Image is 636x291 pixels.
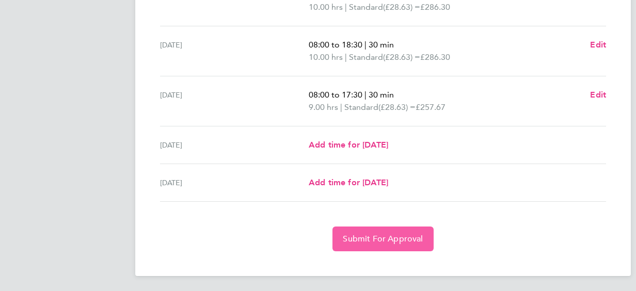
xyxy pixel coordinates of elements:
[369,40,394,50] span: 30 min
[309,40,362,50] span: 08:00 to 18:30
[309,140,388,150] span: Add time for [DATE]
[364,40,367,50] span: |
[344,101,378,114] span: Standard
[349,1,383,13] span: Standard
[345,52,347,62] span: |
[309,176,388,189] a: Add time for [DATE]
[590,89,606,101] a: Edit
[590,39,606,51] a: Edit
[309,52,343,62] span: 10.00 hrs
[383,2,420,12] span: (£28.63) =
[345,2,347,12] span: |
[364,90,367,100] span: |
[369,90,394,100] span: 30 min
[590,90,606,100] span: Edit
[590,40,606,50] span: Edit
[160,176,309,189] div: [DATE]
[160,139,309,151] div: [DATE]
[349,51,383,63] span: Standard
[309,2,343,12] span: 10.00 hrs
[309,102,338,112] span: 9.00 hrs
[309,177,388,187] span: Add time for [DATE]
[416,102,446,112] span: £257.67
[340,102,342,112] span: |
[420,2,450,12] span: £286.30
[420,52,450,62] span: £286.30
[160,89,309,114] div: [DATE]
[160,39,309,63] div: [DATE]
[332,227,433,251] button: Submit For Approval
[309,90,362,100] span: 08:00 to 17:30
[343,234,423,244] span: Submit For Approval
[383,52,420,62] span: (£28.63) =
[378,102,416,112] span: (£28.63) =
[309,139,388,151] a: Add time for [DATE]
